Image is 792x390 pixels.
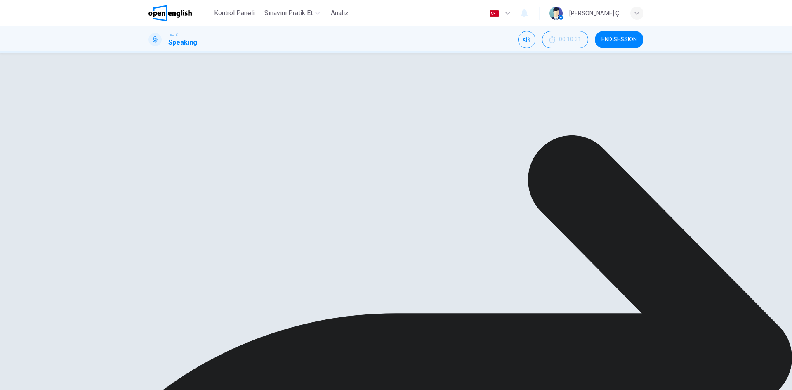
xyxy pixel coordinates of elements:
img: tr [489,10,500,17]
img: OpenEnglish logo [148,5,192,21]
button: Kontrol Paneli [211,6,258,21]
div: Hide [542,31,588,48]
div: [PERSON_NAME] Ç. [569,8,620,18]
span: 00:10:31 [559,36,581,43]
button: 00:10:31 [542,31,588,48]
img: Profile picture [549,7,563,20]
button: END SESSION [595,31,643,48]
a: OpenEnglish logo [148,5,211,21]
button: Sınavını Pratik Et [261,6,323,21]
h1: Speaking [168,38,197,47]
button: Analiz [327,6,353,21]
span: Analiz [331,8,349,18]
span: Kontrol Paneli [214,8,255,18]
span: IELTS [168,32,178,38]
span: END SESSION [601,36,637,43]
div: Mute [518,31,535,48]
span: Sınavını Pratik Et [264,8,313,18]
